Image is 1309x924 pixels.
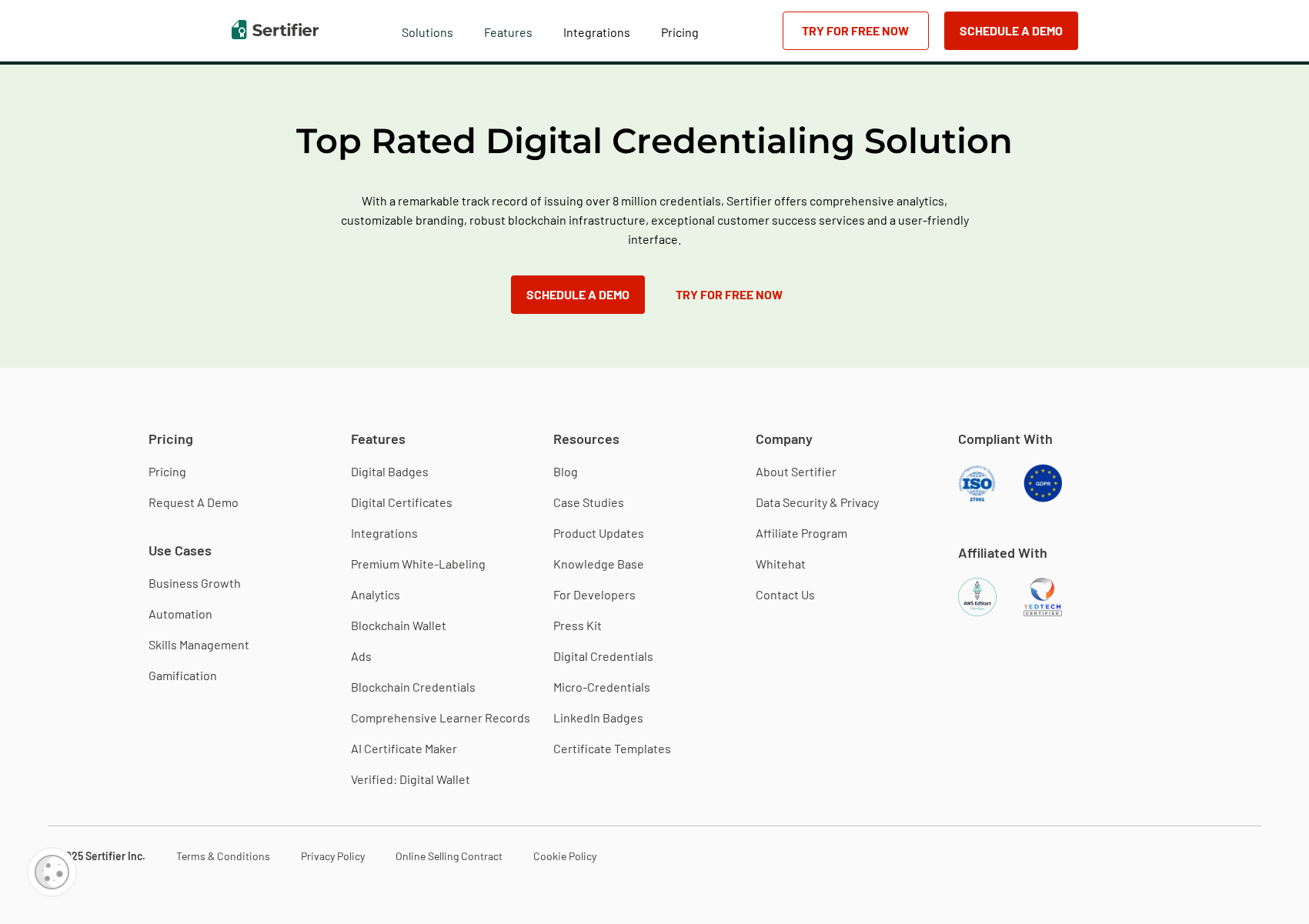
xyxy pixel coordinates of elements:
[149,541,212,560] span: Use Cases
[553,741,671,756] a: Certificate Templates
[563,25,630,39] span: Integrations
[553,525,644,541] a: Product Updates
[553,618,602,633] a: Press Kit
[553,429,619,449] span: Resources
[660,275,798,314] a: Try for Free Now
[553,587,636,602] a: For Developers
[351,556,486,572] a: Premium White-Labeling
[193,118,1117,163] h2: Top Rated Digital Credentialing Solution
[351,525,418,541] a: Integrations
[511,275,645,314] button: Schedule a Demo
[351,495,452,510] a: Digital Certificates
[351,587,400,602] a: Analytics
[944,12,1078,50] button: Schedule a Demo
[563,21,630,40] a: Integrations
[402,21,453,40] span: Solutions
[351,429,406,449] span: Features
[958,429,1053,449] span: Compliant With
[756,556,806,572] a: Whitehat
[553,649,653,664] a: Digital Credentials
[301,849,365,862] a: Privacy Policy
[351,679,476,695] a: Blockchain Credentials
[351,464,429,479] a: Digital Badges
[1232,850,1309,924] iframe: Chat Widget
[232,20,319,39] img: Sertifier | Digital Credentialing Platform
[553,679,650,695] a: Micro-Credentials
[553,710,643,726] a: LinkedIn Badges
[351,741,457,756] a: AI Certificate Maker
[149,637,249,652] a: Skills Management
[149,464,186,479] a: Pricing
[958,578,997,616] img: AWS EdStart
[149,606,212,622] a: Automation
[783,12,929,50] a: Try for Free Now
[351,649,372,664] a: Ads
[351,710,530,726] a: Comprehensive Learner Records
[484,21,533,40] span: Features
[351,618,446,633] a: Blockchain Wallet
[958,543,1047,562] span: Affiliated With
[553,556,644,572] a: Knowledge Base
[176,849,270,862] a: Terms & Conditions
[149,429,193,449] span: Pricing
[958,464,997,502] img: ISO Compliant
[661,25,699,39] span: Pricing
[756,464,836,479] a: About Sertifier
[756,495,879,510] a: Data Security & Privacy
[149,668,217,683] a: Gamification
[396,849,503,862] a: Online Selling Contract
[661,21,699,40] a: Pricing
[351,772,470,787] a: Verified: Digital Wallet
[332,191,978,249] p: With a remarkable track record of issuing over 8 million credentials, Sertifier offers comprehens...
[553,495,624,510] a: Case Studies
[756,587,815,602] a: Contact Us
[149,495,239,510] a: Request A Demo
[149,575,241,591] a: Business Growth
[553,464,578,479] a: Blog
[48,849,145,862] a: © 2025 Sertifier Inc.
[533,849,596,862] a: Cookie Policy
[35,855,69,889] img: Cookie Popup Icon
[1023,578,1062,616] img: 1EdTech Certified
[756,525,847,541] a: Affiliate Program
[756,429,813,449] span: Company
[1023,464,1062,502] img: GDPR Compliant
